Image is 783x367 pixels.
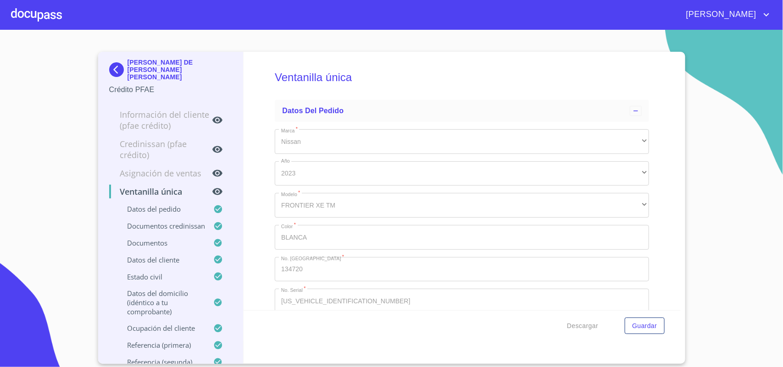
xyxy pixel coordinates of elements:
[109,59,233,84] div: [PERSON_NAME] DE [PERSON_NAME] [PERSON_NAME]
[109,204,214,214] p: Datos del pedido
[567,320,598,332] span: Descargar
[109,168,212,179] p: Asignación de Ventas
[109,221,214,230] p: Documentos CrediNissan
[275,193,649,218] div: FRONTIER XE TM
[625,318,664,334] button: Guardar
[109,138,212,160] p: Credinissan (PFAE crédito)
[109,340,214,350] p: Referencia (primera)
[109,357,214,367] p: Referencia (segunda)
[109,62,128,77] img: Docupass spot blue
[679,7,772,22] button: account of current user
[109,84,233,95] p: Crédito PFAE
[275,100,649,122] div: Datos del pedido
[275,59,649,96] h5: Ventanilla única
[109,272,214,281] p: Estado civil
[109,186,212,197] p: Ventanilla única
[632,320,657,332] span: Guardar
[282,107,344,115] span: Datos del pedido
[109,109,212,131] p: Información del cliente (PFAE crédito)
[109,238,214,247] p: Documentos
[128,59,233,81] p: [PERSON_NAME] DE [PERSON_NAME] [PERSON_NAME]
[679,7,761,22] span: [PERSON_NAME]
[275,129,649,154] div: Nissan
[563,318,602,334] button: Descargar
[109,323,214,333] p: Ocupación del Cliente
[109,255,214,264] p: Datos del cliente
[275,161,649,186] div: 2023
[109,289,214,316] p: Datos del domicilio (idéntico a tu comprobante)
